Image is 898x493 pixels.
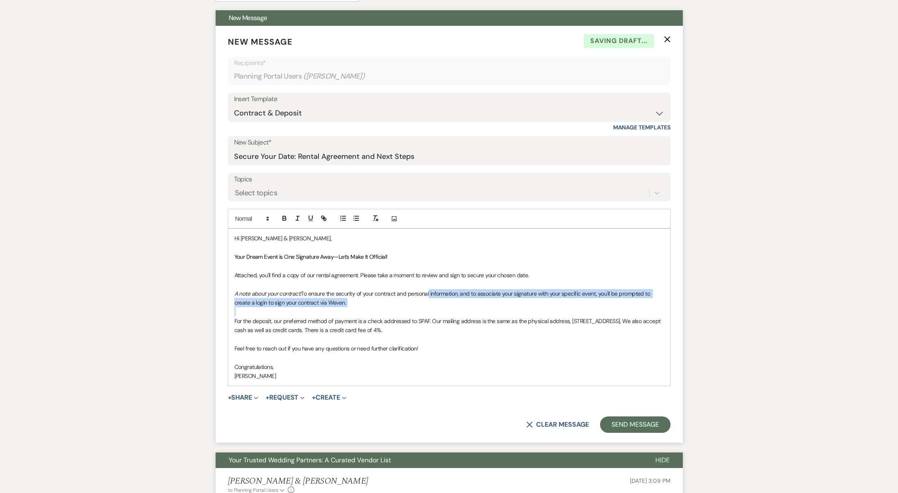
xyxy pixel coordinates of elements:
[312,394,316,401] span: +
[234,58,664,68] p: Recipients*
[228,36,293,47] span: New Message
[234,68,664,84] div: Planning Portal Users
[303,71,365,82] span: ( [PERSON_NAME] )
[234,290,301,297] em: A note about your contract:
[630,477,670,484] span: [DATE] 3:09 PM
[655,456,670,464] span: Hide
[600,416,670,433] button: Send Message
[642,452,683,468] button: Hide
[228,476,368,486] h5: [PERSON_NAME] & [PERSON_NAME]
[234,371,664,380] p: [PERSON_NAME]
[234,290,652,306] span: To ensure the security of your contract and personal information, and to associate your signature...
[234,253,388,260] span: Your Dream Event is One Signature Away—Let’s Make It Official!
[234,344,664,353] p: Feel free to reach out if you have any questions or need further clarification!
[584,34,654,48] span: Saving draft...
[228,394,232,401] span: +
[234,362,664,371] p: Congratulations,
[234,271,529,279] span: Attached, you'll find a copy of our rental agreement. Please take a moment to review and sign to ...
[312,394,346,401] button: Create
[613,124,671,131] a: Manage Templates
[234,235,332,242] span: Hi [PERSON_NAME] & [PERSON_NAME],
[235,188,277,199] div: Select topics
[229,456,391,464] span: Your Trusted Wedding Partners: A Curated Vendor List
[228,394,259,401] button: Share
[234,137,664,149] label: New Subject*
[266,394,269,401] span: +
[229,14,267,22] span: New Message
[266,394,305,401] button: Request
[216,452,642,468] button: Your Trusted Wedding Partners: A Curated Vendor List
[526,421,589,428] button: Clear message
[234,93,664,105] div: Insert Template
[234,174,664,185] label: Topics
[234,317,664,335] p: For the deposit, our preferred method of payment is a check addressed to SPAF. Our mailing addres...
